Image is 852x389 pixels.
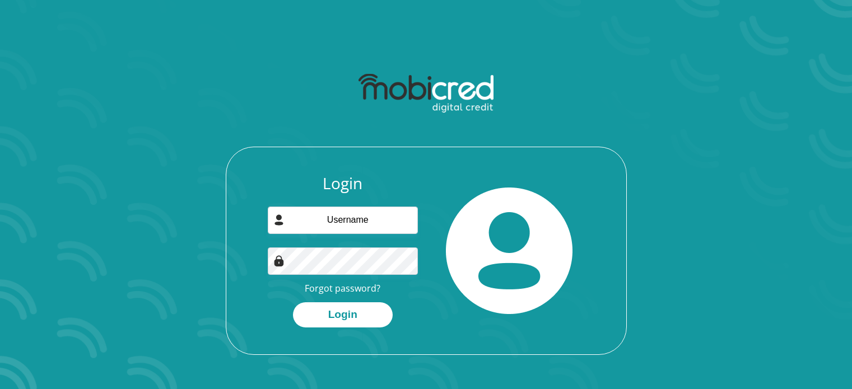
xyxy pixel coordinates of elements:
[273,214,285,226] img: user-icon image
[359,74,493,113] img: mobicred logo
[293,302,393,327] button: Login
[305,282,380,294] a: Forgot password?
[268,174,418,193] h3: Login
[273,255,285,266] img: Image
[268,207,418,234] input: Username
